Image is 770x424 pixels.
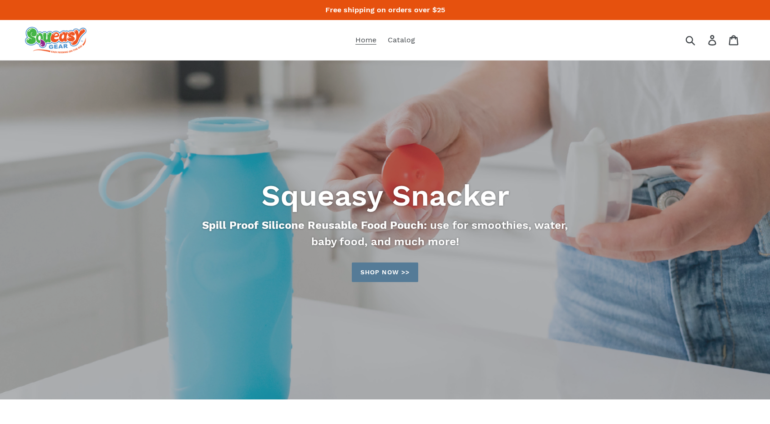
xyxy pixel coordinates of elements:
input: Search [689,30,714,50]
a: Catalog [383,33,420,47]
p: use for smoothies, water, baby food, and much more! [199,217,571,250]
h2: Squeasy Snacker [137,178,633,213]
span: Home [355,35,376,45]
a: Home [351,33,381,47]
span: Catalog [388,35,415,45]
strong: Spill Proof Silicone Reusable Food Pouch: [202,219,427,232]
img: squeasy gear snacker portable food pouch [25,27,86,53]
a: Shop now >>: Catalog [352,262,418,282]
